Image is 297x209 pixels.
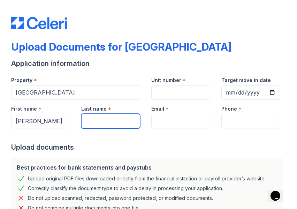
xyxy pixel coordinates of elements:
[11,105,37,112] label: First name
[151,77,181,84] label: Unit number
[28,174,266,183] div: Upload original PDF files downloaded directly from the financial institution or payroll provider’...
[81,105,107,112] label: Last name
[11,17,67,29] img: CE_Logo_Blue-a8612792a0a2168367f1c8372b55b34899dd931a85d93a1a3d3e32e68fde9ad4.png
[28,194,213,202] div: Do not upload scanned, redacted, password protected, or modified documents.
[268,181,290,202] iframe: chat widget
[28,184,223,193] div: Correctly classify the document type to avoid a delay in processing your application.
[221,105,237,112] label: Phone
[11,59,286,68] div: Application information
[17,163,277,172] div: Best practices for bank statements and paystubs
[151,105,164,112] label: Email
[11,142,286,152] div: Upload documents
[11,40,231,53] div: Upload Documents for [GEOGRAPHIC_DATA]
[11,77,32,84] label: Property
[221,77,271,84] label: Target move in date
